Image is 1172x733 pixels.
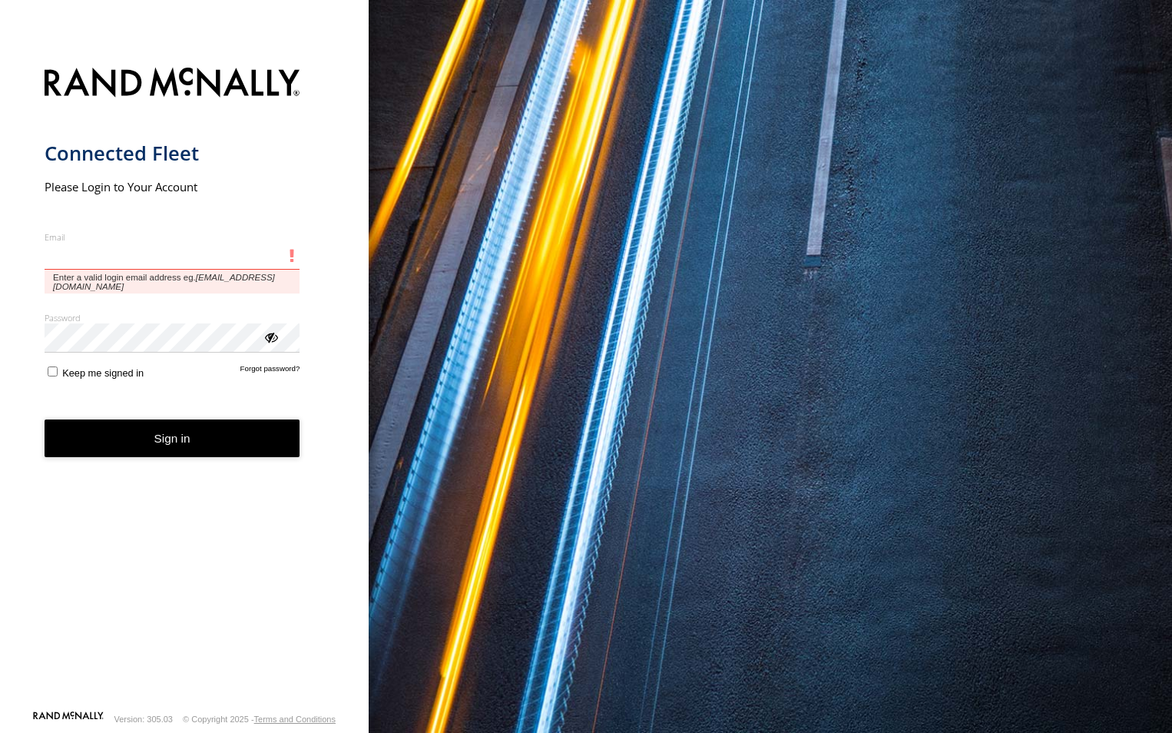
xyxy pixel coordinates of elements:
input: Keep me signed in [48,366,58,376]
a: Terms and Conditions [254,715,336,724]
label: Password [45,312,300,323]
img: Rand McNally [45,65,300,104]
span: Keep me signed in [62,367,144,379]
button: Sign in [45,420,300,457]
div: Version: 305.03 [114,715,173,724]
label: Email [45,231,300,243]
em: [EMAIL_ADDRESS][DOMAIN_NAME] [53,273,275,291]
span: Enter a valid login email address eg. [45,270,300,294]
h2: Please Login to Your Account [45,179,300,194]
div: © Copyright 2025 - [183,715,336,724]
div: ViewPassword [263,329,278,344]
a: Forgot password? [240,364,300,379]
form: main [45,58,325,710]
a: Visit our Website [33,711,104,727]
h1: Connected Fleet [45,141,300,166]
